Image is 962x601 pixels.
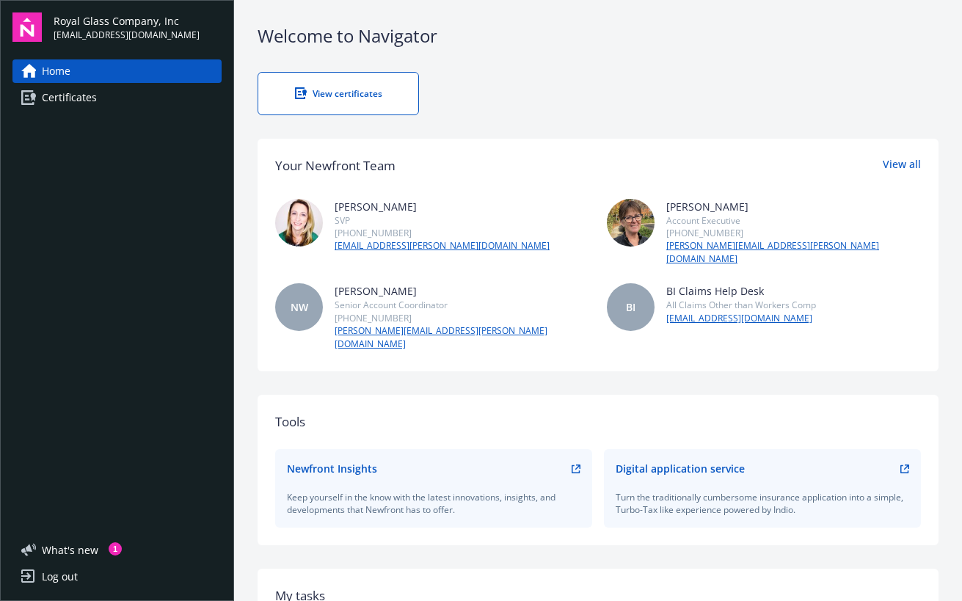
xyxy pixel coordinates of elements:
a: [PERSON_NAME][EMAIL_ADDRESS][PERSON_NAME][DOMAIN_NAME] [666,239,921,266]
div: SVP [335,214,550,227]
span: Home [42,59,70,83]
div: [PERSON_NAME] [335,283,589,299]
div: Account Executive [666,214,921,227]
div: Senior Account Coordinator [335,299,589,311]
div: Tools [275,412,921,431]
div: Log out [42,565,78,589]
div: [PHONE_NUMBER] [335,312,589,324]
img: photo [607,199,655,247]
span: What ' s new [42,542,98,558]
div: Your Newfront Team [275,156,396,175]
div: Newfront Insights [287,461,377,476]
div: [PHONE_NUMBER] [335,227,550,239]
div: View certificates [288,87,389,100]
span: Royal Glass Company, Inc [54,13,200,29]
button: What's new1 [12,542,122,558]
div: [PHONE_NUMBER] [666,227,921,239]
div: [PERSON_NAME] [666,199,921,214]
div: 1 [109,542,122,556]
div: Keep yourself in the know with the latest innovations, insights, and developments that Newfront h... [287,491,580,516]
div: [PERSON_NAME] [335,199,550,214]
span: NW [291,299,308,315]
a: View all [883,156,921,175]
div: Digital application service [616,461,745,476]
a: View certificates [258,72,419,115]
div: Turn the traditionally cumbersome insurance application into a simple, Turbo-Tax like experience ... [616,491,909,516]
div: Welcome to Navigator [258,23,939,48]
a: [EMAIL_ADDRESS][DOMAIN_NAME] [666,312,816,325]
button: Royal Glass Company, Inc[EMAIL_ADDRESS][DOMAIN_NAME] [54,12,222,42]
img: navigator-logo.svg [12,12,42,42]
span: Certificates [42,86,97,109]
img: photo [275,199,323,247]
div: BI Claims Help Desk [666,283,816,299]
a: [EMAIL_ADDRESS][PERSON_NAME][DOMAIN_NAME] [335,239,550,252]
a: [PERSON_NAME][EMAIL_ADDRESS][PERSON_NAME][DOMAIN_NAME] [335,324,589,351]
a: Home [12,59,222,83]
a: Certificates [12,86,222,109]
div: All Claims Other than Workers Comp [666,299,816,311]
span: [EMAIL_ADDRESS][DOMAIN_NAME] [54,29,200,42]
span: BI [626,299,635,315]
